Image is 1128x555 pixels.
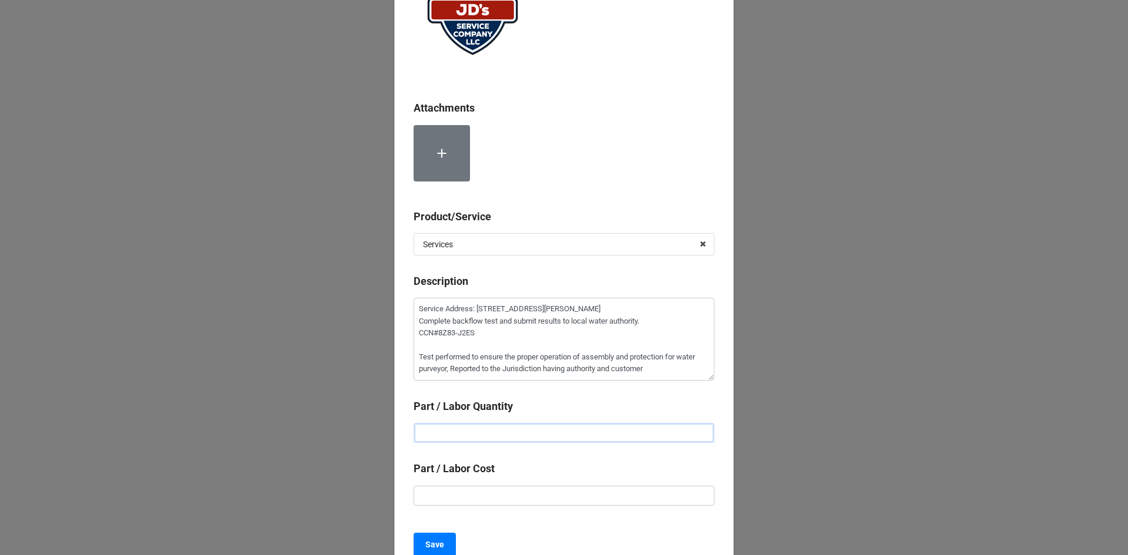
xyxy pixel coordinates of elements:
label: Part / Labor Quantity [414,398,513,415]
div: Services [423,240,453,248]
label: Part / Labor Cost [414,460,495,477]
label: Product/Service [414,208,491,225]
label: Description [414,273,468,290]
b: Save [425,539,444,551]
textarea: Service Address: [STREET_ADDRESS][PERSON_NAME] Complete backflow test and submit results to local... [414,298,714,381]
label: Attachments [414,100,475,116]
